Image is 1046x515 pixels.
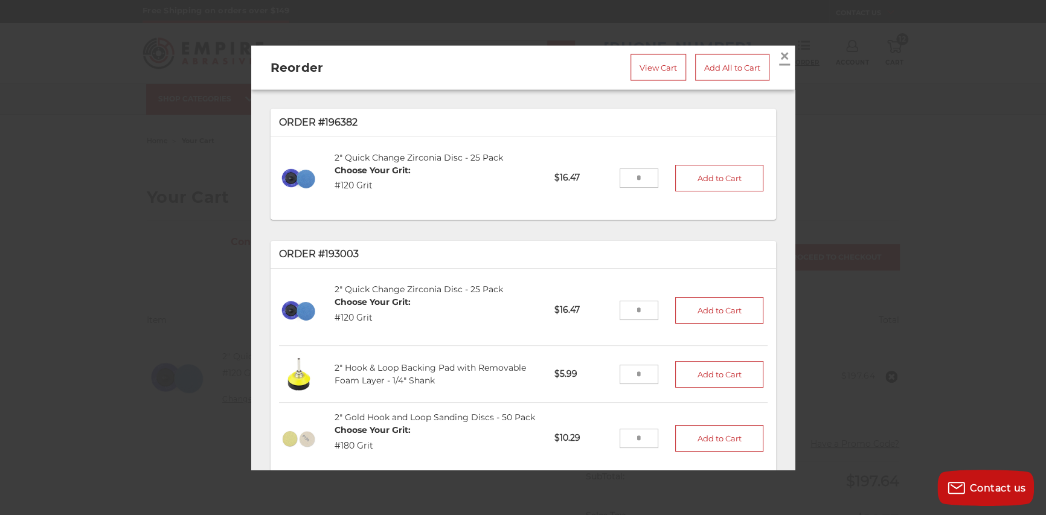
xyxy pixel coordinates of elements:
dd: #120 Grit [335,312,411,324]
dd: #120 Grit [335,179,411,192]
p: $16.47 [546,163,619,193]
dd: #180 Grit [335,440,411,452]
button: Add to Cart [675,360,763,387]
dt: Choose Your Grit: [335,424,411,437]
img: 2 [279,158,318,197]
span: Contact us [970,482,1026,494]
p: $16.47 [546,295,619,325]
a: Close [775,46,794,65]
a: View Cart [630,54,686,80]
button: Add to Cart [675,296,763,323]
p: Order #193003 [279,247,768,261]
button: Add to Cart [675,164,763,191]
a: Add All to Cart [695,54,769,80]
dt: Choose Your Grit: [335,296,411,309]
p: $10.29 [546,423,619,453]
img: 2 [279,354,318,394]
a: 2" Quick Change Zirconia Disc - 25 Pack [335,152,503,162]
a: 2" Hook & Loop Backing Pad with Removable Foam Layer - 1/4" Shank [335,362,526,385]
h2: Reorder [271,58,470,76]
button: Add to Cart [675,424,763,451]
a: 2" Gold Hook and Loop Sanding Discs - 50 Pack [335,412,535,423]
img: 2 [279,290,318,330]
button: Contact us [937,470,1034,506]
span: × [779,43,790,67]
a: 2" Quick Change Zirconia Disc - 25 Pack [335,284,503,295]
p: $5.99 [546,359,619,389]
img: 2 [279,418,318,458]
p: Order #196382 [279,115,768,129]
dt: Choose Your Grit: [335,164,411,176]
